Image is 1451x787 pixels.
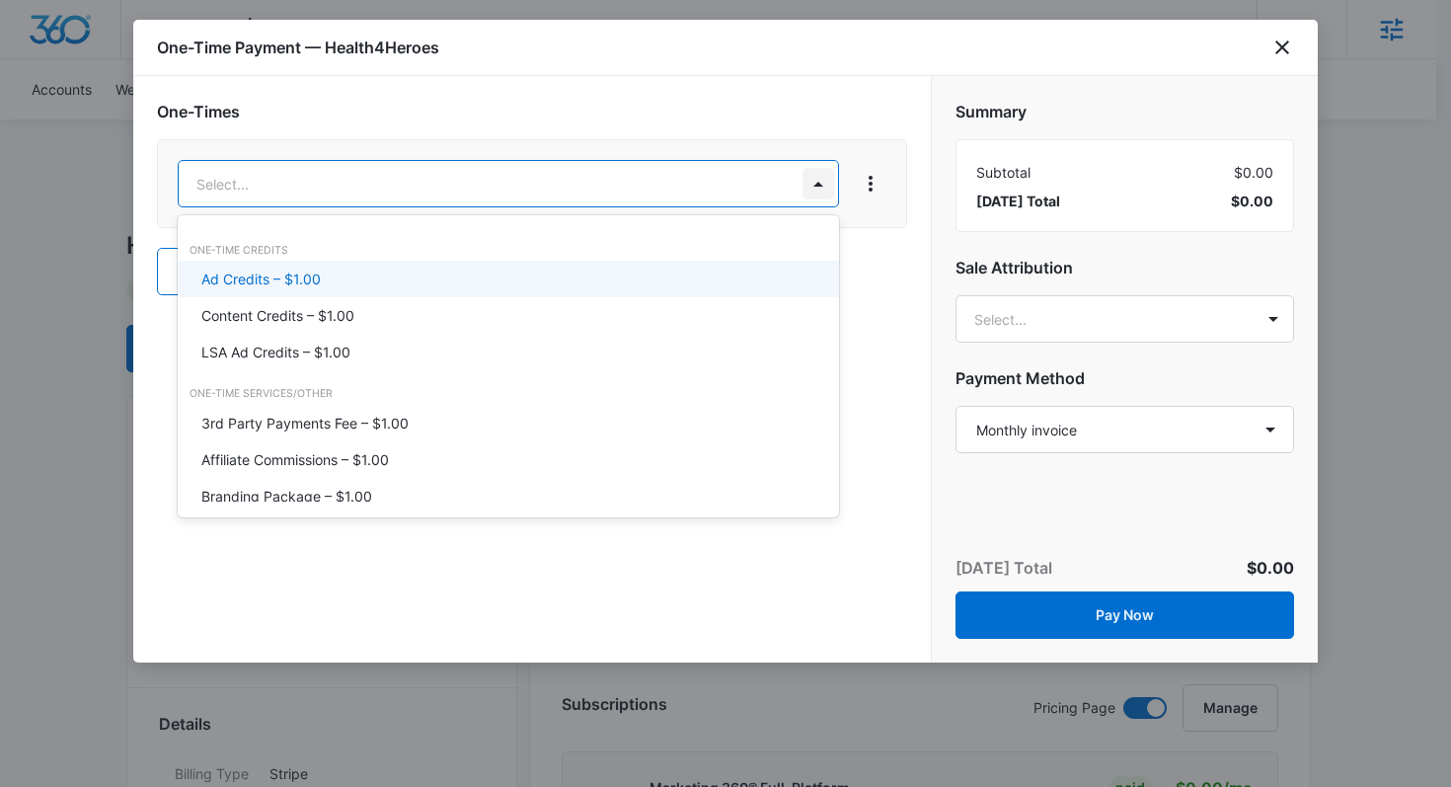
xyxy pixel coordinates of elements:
[178,386,839,402] div: One-Time Services/Other
[51,51,217,67] div: Domain: [DOMAIN_NAME]
[55,32,97,47] div: v 4.0.25
[178,243,839,259] div: One-Time Credits
[75,117,177,129] div: Domain Overview
[218,117,333,129] div: Keywords by Traffic
[201,342,350,362] p: LSA Ad Credits – $1.00
[201,449,389,470] p: Affiliate Commissions – $1.00
[201,413,409,433] p: 3rd Party Payments Fee – $1.00
[201,305,354,326] p: Content Credits – $1.00
[201,486,372,507] p: Branding Package – $1.00
[201,269,321,289] p: Ad Credits – $1.00
[196,115,212,130] img: tab_keywords_by_traffic_grey.svg
[53,115,69,130] img: tab_domain_overview_orange.svg
[32,51,47,67] img: website_grey.svg
[32,32,47,47] img: logo_orange.svg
